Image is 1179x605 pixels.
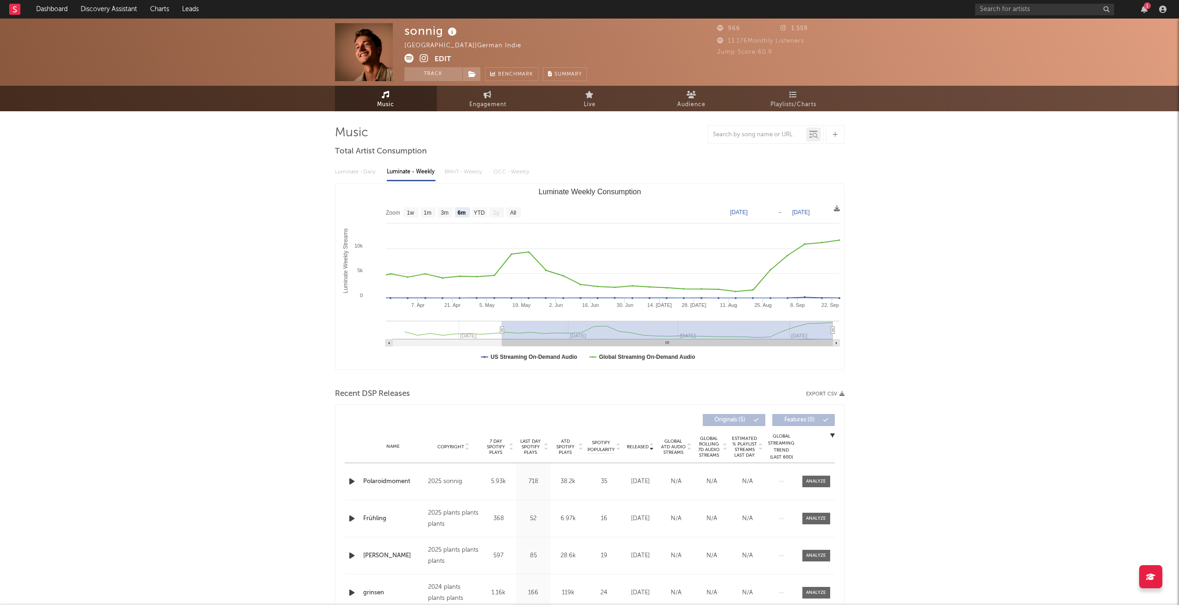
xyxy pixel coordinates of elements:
[732,588,763,598] div: N/A
[354,243,363,248] text: 10k
[485,67,538,81] a: Benchmark
[359,293,362,298] text: 0
[428,545,479,567] div: 2025 plants plants plants
[709,417,751,423] span: Originals ( 5 )
[441,210,448,216] text: 3m
[768,433,795,461] div: Global Streaming Trend (Last 60D)
[553,477,583,486] div: 38.2k
[518,439,543,455] span: Last Day Spotify Plays
[518,477,549,486] div: 718
[518,588,549,598] div: 166
[363,443,424,450] div: Name
[404,23,459,38] div: sonnig
[743,86,845,111] a: Playlists/Charts
[555,72,582,77] span: Summary
[770,99,816,110] span: Playlists/Charts
[435,54,451,65] button: Edit
[584,99,596,110] span: Live
[717,38,804,44] span: 13.176 Monthly Listeners
[772,414,835,426] button: Features(0)
[512,302,531,308] text: 19. May
[553,439,578,455] span: ATD Spotify Plays
[732,436,757,458] span: Estimated % Playlist Streams Last Day
[588,588,620,598] div: 24
[363,551,424,560] a: [PERSON_NAME]
[661,551,692,560] div: N/A
[553,551,583,560] div: 28.6k
[625,588,656,598] div: [DATE]
[444,302,460,308] text: 21. Apr
[543,67,587,81] button: Summary
[588,551,620,560] div: 19
[407,210,414,216] text: 1w
[473,210,485,216] text: YTD
[363,588,424,598] div: grinsen
[553,514,583,523] div: 6.97k
[386,210,400,216] text: Zoom
[588,477,620,486] div: 35
[696,436,722,458] span: Global Rolling 7D Audio Streams
[681,302,706,308] text: 28. [DATE]
[404,40,532,51] div: [GEOGRAPHIC_DATA] | German Indie
[491,354,577,360] text: US Streaming On-Demand Audio
[1144,2,1151,9] div: 1
[703,414,765,426] button: Originals(5)
[1141,6,1147,13] button: 1
[387,164,435,180] div: Luminate - Weekly
[599,354,695,360] text: Global Streaming On-Demand Audio
[806,391,845,397] button: Export CSV
[335,146,427,157] span: Total Artist Consumption
[484,514,514,523] div: 368
[719,302,737,308] text: 11. Aug
[732,514,763,523] div: N/A
[661,514,692,523] div: N/A
[730,209,748,216] text: [DATE]
[627,444,649,450] span: Released
[792,209,810,216] text: [DATE]
[549,302,563,308] text: 2. Jun
[335,184,844,369] svg: Luminate Weekly Consumption
[647,302,672,308] text: 14. [DATE]
[469,99,506,110] span: Engagement
[518,514,549,523] div: 52
[732,477,763,486] div: N/A
[717,25,740,32] span: 966
[377,99,394,110] span: Music
[696,477,727,486] div: N/A
[363,477,424,486] a: Polaroidmoment
[484,551,514,560] div: 597
[777,209,782,216] text: →
[437,86,539,111] a: Engagement
[781,25,808,32] span: 1.559
[661,477,692,486] div: N/A
[479,302,495,308] text: 5. May
[357,267,363,273] text: 5k
[975,4,1114,15] input: Search for artists
[790,302,805,308] text: 8. Sep
[821,302,839,308] text: 22. Sep
[428,582,479,604] div: 2024 plants plants plants
[617,302,633,308] text: 30. Jun
[696,514,727,523] div: N/A
[641,86,743,111] a: Audience
[677,99,706,110] span: Audience
[498,69,533,80] span: Benchmark
[661,588,692,598] div: N/A
[661,439,686,455] span: Global ATD Audio Streams
[484,439,508,455] span: 7 Day Spotify Plays
[625,551,656,560] div: [DATE]
[404,67,462,81] button: Track
[732,551,763,560] div: N/A
[437,444,464,450] span: Copyright
[411,302,424,308] text: 7. Apr
[342,229,349,293] text: Luminate Weekly Streams
[778,417,821,423] span: Features ( 0 )
[510,210,516,216] text: All
[696,588,727,598] div: N/A
[696,551,727,560] div: N/A
[335,388,410,400] span: Recent DSP Releases
[335,86,437,111] a: Music
[484,588,514,598] div: 1.16k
